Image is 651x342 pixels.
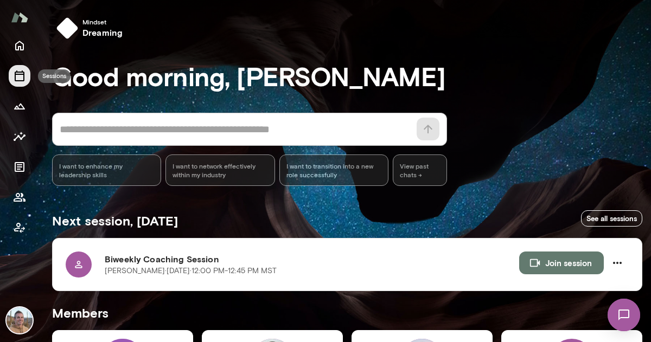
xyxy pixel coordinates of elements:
a: See all sessions [581,210,642,227]
button: Client app [9,217,30,238]
img: mindset [56,17,78,39]
div: I want to network effectively within my industry [165,154,275,186]
span: I want to enhance my leadership skills [59,162,154,179]
button: Growth Plan [9,95,30,117]
p: [PERSON_NAME] · [DATE] · 12:00 PM-12:45 PM MST [105,266,277,276]
button: Documents [9,156,30,178]
span: Mindset [82,17,123,26]
button: Insights [9,126,30,147]
div: I want to enhance my leadership skills [52,154,161,186]
div: Sessions [38,69,71,83]
button: Members [9,186,30,208]
h5: Next session, [DATE] [52,212,178,229]
span: I want to transition into a new role successfully [286,162,381,179]
button: Mindsetdreaming [52,13,131,43]
h6: dreaming [82,26,123,39]
div: I want to transition into a new role successfully [279,154,388,186]
img: Mento [11,7,28,28]
h3: Good morning, [PERSON_NAME] [52,61,642,91]
button: Sessions [9,65,30,87]
span: I want to network effectively within my industry [173,162,267,179]
button: Join session [519,251,604,274]
img: Adam Griffin [7,307,33,333]
span: View past chats -> [393,154,447,186]
h5: Members [52,304,642,321]
button: Home [9,35,30,56]
h6: Biweekly Coaching Session [105,253,519,266]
